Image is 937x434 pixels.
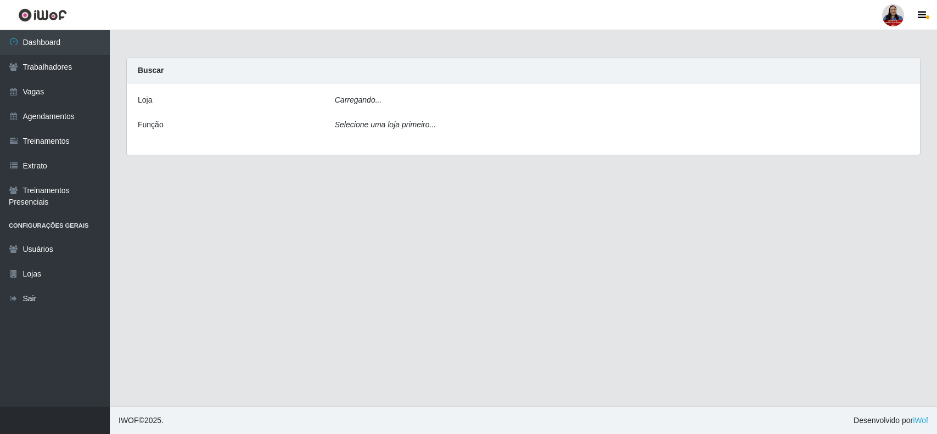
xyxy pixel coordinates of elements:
[854,415,928,426] span: Desenvolvido por
[138,66,164,75] strong: Buscar
[119,416,139,425] span: IWOF
[18,8,67,22] img: CoreUI Logo
[138,94,152,106] label: Loja
[335,120,436,129] i: Selecione uma loja primeiro...
[913,416,928,425] a: iWof
[138,119,164,131] label: Função
[335,95,382,104] i: Carregando...
[119,415,164,426] span: © 2025 .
